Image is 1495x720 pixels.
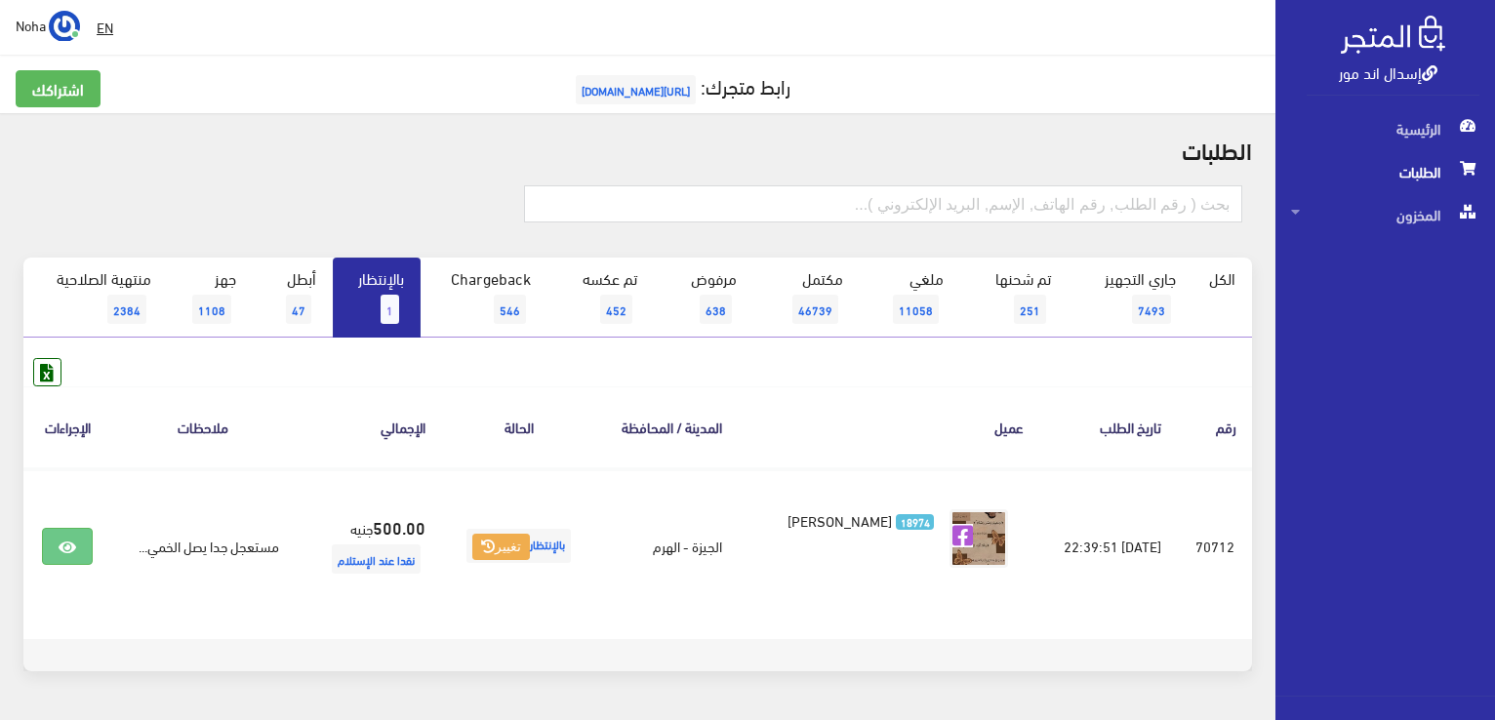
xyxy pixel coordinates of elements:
span: [URL][DOMAIN_NAME] [576,75,696,104]
span: 2384 [107,295,146,324]
td: الجيزة - الهرم [596,468,737,623]
span: نقدا عند الإستلام [332,544,421,574]
a: 18974 [PERSON_NAME] [769,509,935,531]
u: EN [97,15,113,39]
a: المخزون [1275,193,1495,236]
th: تاريخ الطلب [1039,386,1177,467]
span: Noha [16,13,46,37]
a: جاري التجهيز7493 [1068,258,1193,338]
a: تم عكسه452 [547,258,654,338]
span: المخزون [1291,193,1479,236]
a: ... Noha [16,10,80,41]
span: 47 [286,295,311,324]
a: تم شحنها251 [960,258,1068,338]
a: Chargeback546 [421,258,547,338]
strong: 500.00 [373,514,425,540]
a: الطلبات [1275,150,1495,193]
img: . [1341,16,1445,54]
a: ملغي11058 [860,258,960,338]
a: EN [89,10,121,45]
th: المدينة / المحافظة [596,386,737,467]
span: 251 [1014,295,1046,324]
a: مكتمل46739 [753,258,860,338]
img: ... [49,11,80,42]
span: 1 [381,295,399,324]
span: بالإنتظار [466,529,571,563]
h2: الطلبات [23,137,1252,162]
a: الكل [1192,258,1252,299]
th: عميل [738,386,1040,467]
td: مستعجل جدا يصل الخمي... [111,468,295,623]
span: [PERSON_NAME] [788,506,892,534]
a: إسدال اند مور [1339,58,1437,86]
button: تغيير [472,534,530,561]
span: 11058 [893,295,939,324]
span: 18974 [896,514,934,531]
th: الحالة [441,386,596,467]
a: منتهية الصلاحية2384 [23,258,168,338]
th: الإجراءات [23,386,111,467]
a: اشتراكك [16,70,101,107]
span: 546 [494,295,526,324]
a: بالإنتظار1 [333,258,421,338]
img: picture [950,509,1008,568]
span: 638 [700,295,732,324]
span: 7493 [1132,295,1171,324]
td: [DATE] 22:39:51 [1039,468,1177,623]
a: مرفوض638 [654,258,753,338]
th: رقم [1177,386,1252,467]
a: الرئيسية [1275,107,1495,150]
iframe: Drift Widget Chat Controller [23,586,98,660]
a: أبطل47 [253,258,333,338]
th: اﻹجمالي [295,386,441,467]
th: ملاحظات [111,386,295,467]
span: الطلبات [1291,150,1479,193]
td: جنيه [295,468,441,623]
td: 70712 [1177,468,1252,623]
input: بحث ( رقم الطلب, رقم الهاتف, الإسم, البريد اﻹلكتروني )... [524,185,1242,222]
a: رابط متجرك:[URL][DOMAIN_NAME] [571,67,790,103]
span: 1108 [192,295,231,324]
span: 46739 [792,295,838,324]
span: 452 [600,295,632,324]
a: جهز1108 [168,258,253,338]
span: الرئيسية [1291,107,1479,150]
